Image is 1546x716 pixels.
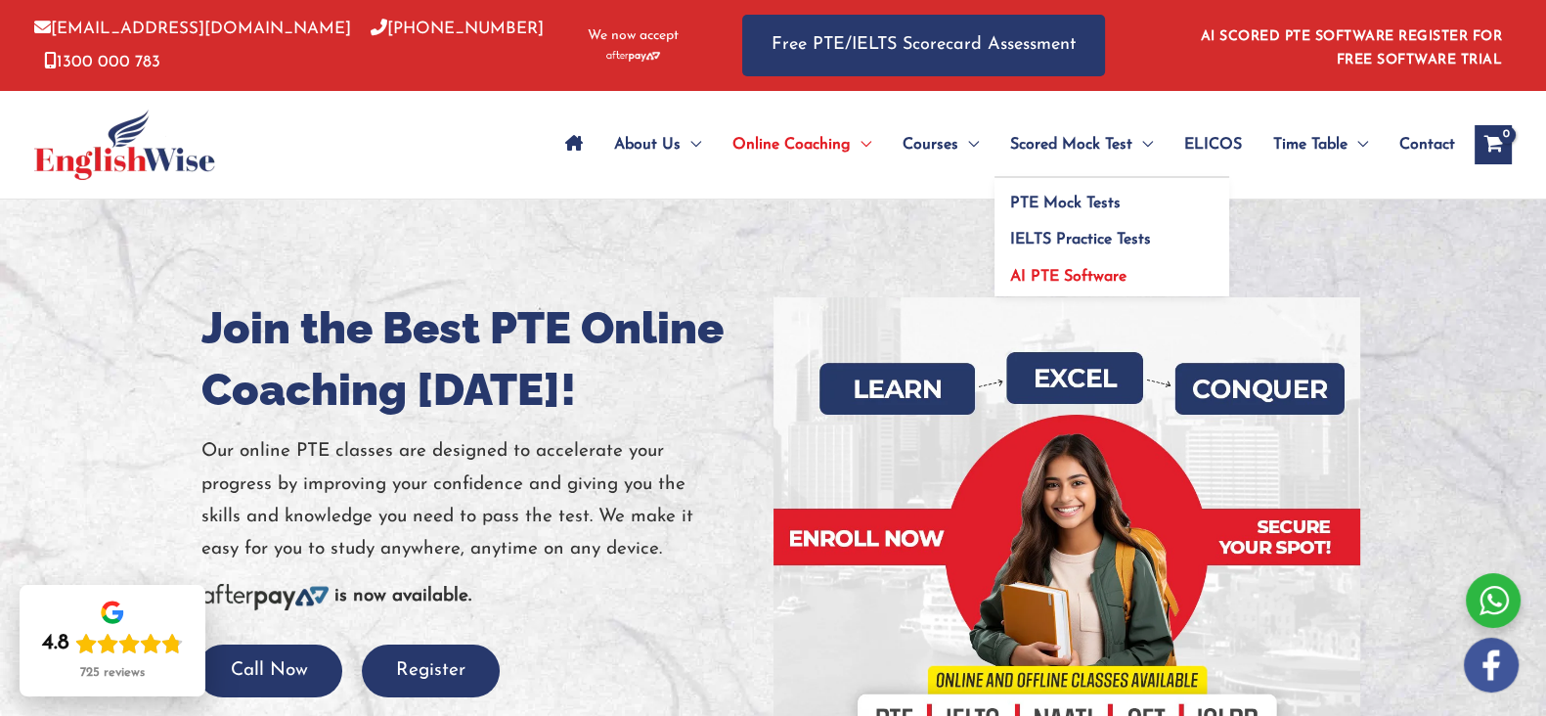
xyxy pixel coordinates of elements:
span: Menu Toggle [851,111,871,179]
span: AI PTE Software [1010,269,1126,285]
span: Time Table [1273,111,1347,179]
span: Menu Toggle [1347,111,1368,179]
a: Online CoachingMenu Toggle [717,111,887,179]
a: Contact [1384,111,1455,179]
span: Menu Toggle [1132,111,1153,179]
a: Register [362,661,500,680]
span: Menu Toggle [958,111,979,179]
nav: Site Navigation: Main Menu [550,111,1455,179]
div: 725 reviews [80,665,145,681]
aside: Header Widget 1 [1189,14,1512,77]
a: PTE Mock Tests [994,178,1229,215]
a: [EMAIL_ADDRESS][DOMAIN_NAME] [34,21,351,37]
h1: Join the Best PTE Online Coaching [DATE]! [201,297,759,421]
a: AI SCORED PTE SOFTWARE REGISTER FOR FREE SOFTWARE TRIAL [1201,29,1503,67]
a: CoursesMenu Toggle [887,111,994,179]
b: is now available. [334,587,471,605]
button: Call Now [197,645,342,698]
span: Online Coaching [732,111,851,179]
a: About UsMenu Toggle [598,111,717,179]
img: cropped-ew-logo [34,110,215,180]
a: IELTS Practice Tests [994,215,1229,252]
span: Courses [903,111,958,179]
a: View Shopping Cart, empty [1475,125,1512,164]
span: IELTS Practice Tests [1010,232,1151,247]
span: Menu Toggle [681,111,701,179]
img: white-facebook.png [1464,638,1519,693]
img: Afterpay-Logo [201,584,329,610]
img: Afterpay-Logo [606,51,660,62]
a: [PHONE_NUMBER] [371,21,544,37]
span: Contact [1399,111,1455,179]
a: Time TableMenu Toggle [1258,111,1384,179]
a: Call Now [197,661,342,680]
a: Scored Mock TestMenu Toggle [994,111,1169,179]
div: Rating: 4.8 out of 5 [42,630,183,657]
span: About Us [614,111,681,179]
span: ELICOS [1184,111,1242,179]
span: Scored Mock Test [1010,111,1132,179]
button: Register [362,645,500,698]
a: ELICOS [1169,111,1258,179]
div: 4.8 [42,630,69,657]
a: 1300 000 783 [44,54,160,70]
a: AI PTE Software [994,251,1229,296]
p: Our online PTE classes are designed to accelerate your progress by improving your confidence and ... [201,435,759,565]
span: PTE Mock Tests [1010,196,1121,211]
span: We now accept [588,26,679,46]
a: Free PTE/IELTS Scorecard Assessment [742,15,1105,76]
